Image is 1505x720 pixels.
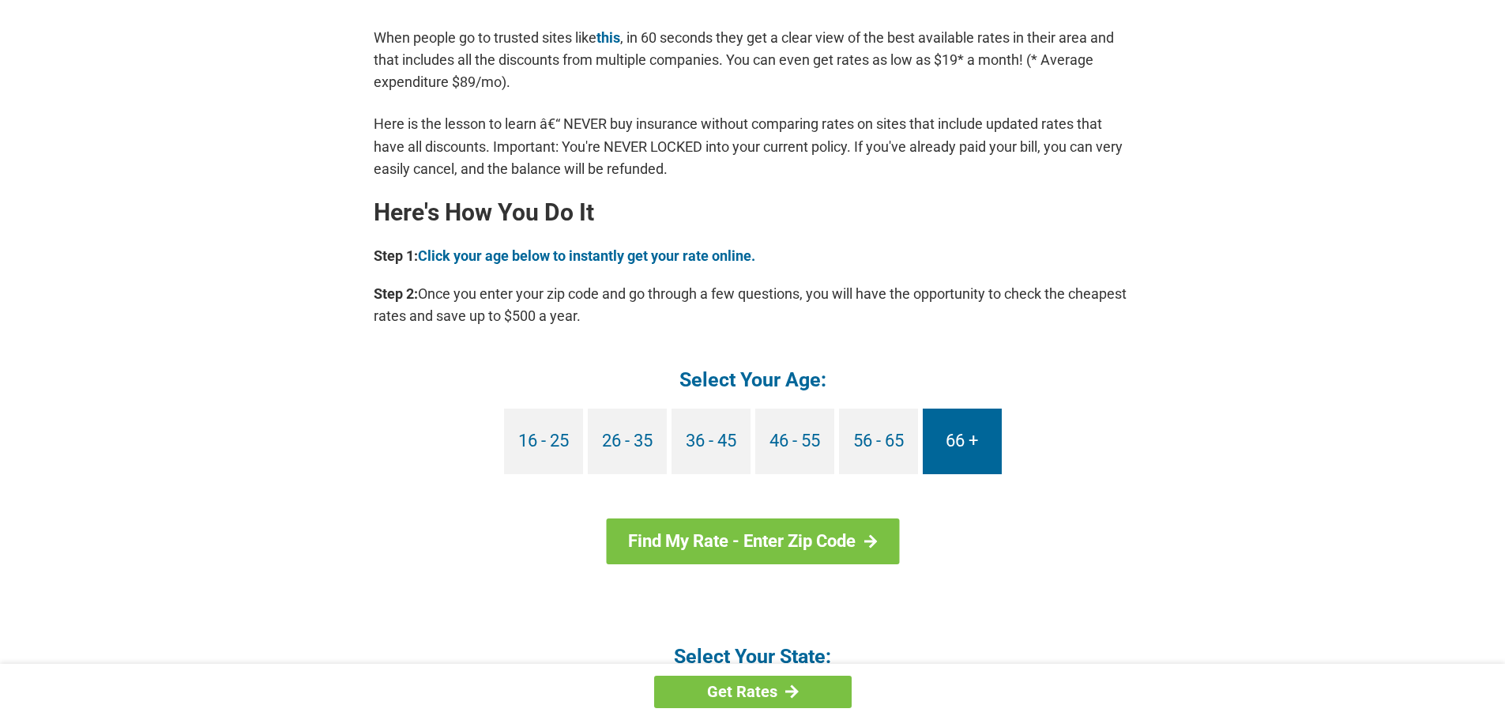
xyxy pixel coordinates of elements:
a: 66 + [923,409,1002,474]
a: Click your age below to instantly get your rate online. [418,247,755,264]
b: Step 2: [374,285,418,302]
p: Here is the lesson to learn â€“ NEVER buy insurance without comparing rates on sites that include... [374,113,1132,179]
p: Once you enter your zip code and go through a few questions, you will have the opportunity to che... [374,283,1132,327]
a: Get Rates [654,676,852,708]
h4: Select Your State: [374,643,1132,669]
a: 46 - 55 [755,409,834,474]
h4: Select Your Age: [374,367,1132,393]
b: Step 1: [374,247,418,264]
a: 26 - 35 [588,409,667,474]
a: 16 - 25 [504,409,583,474]
a: 36 - 45 [672,409,751,474]
a: 56 - 65 [839,409,918,474]
p: When people go to trusted sites like , in 60 seconds they get a clear view of the best available ... [374,27,1132,93]
a: this [596,29,620,46]
h2: Here's How You Do It [374,200,1132,225]
a: Find My Rate - Enter Zip Code [606,518,899,564]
